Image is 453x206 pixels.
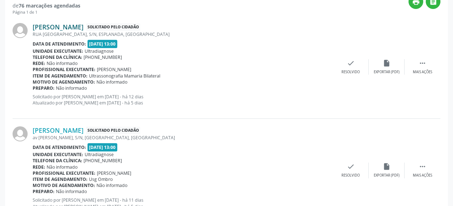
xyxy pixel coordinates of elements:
[89,176,113,182] span: Usg Ombro
[419,163,426,170] i: 
[33,94,333,106] p: Solicitado por [PERSON_NAME] em [DATE] - há 12 dias Atualizado por [PERSON_NAME] em [DATE] - há 5...
[33,158,82,164] b: Telefone da clínica:
[33,31,333,37] div: RUA [GEOGRAPHIC_DATA], S/N, ESPLANADA, [GEOGRAPHIC_DATA]
[383,163,391,170] i: insert_drive_file
[96,182,127,188] span: Não informado
[347,163,355,170] i: check
[47,60,77,66] span: Não informado
[86,127,140,134] span: Solicitado pelo cidadão
[33,60,45,66] b: Rede:
[33,135,333,141] div: av [PERSON_NAME], S/N, [GEOGRAPHIC_DATA], [GEOGRAPHIC_DATA]
[33,188,55,195] b: Preparo:
[56,85,87,91] span: Não informado
[47,164,77,170] span: Não informado
[13,9,80,15] div: Página 1 de 1
[33,151,83,158] b: Unidade executante:
[89,73,160,79] span: Ultrassonografia Mamaria Bilateral
[88,143,118,151] span: [DATE] 13:00
[33,73,88,79] b: Item de agendamento:
[413,70,432,75] div: Mais ações
[33,54,82,60] b: Telefone da clínica:
[33,176,88,182] b: Item de agendamento:
[84,158,122,164] span: [PHONE_NUMBER]
[419,59,426,67] i: 
[413,173,432,178] div: Mais ações
[347,59,355,67] i: check
[33,85,55,91] b: Preparo:
[341,70,360,75] div: Resolvido
[33,170,95,176] b: Profissional executante:
[97,66,131,72] span: [PERSON_NAME]
[341,173,360,178] div: Resolvido
[374,70,400,75] div: Exportar (PDF)
[33,23,84,31] a: [PERSON_NAME]
[97,170,131,176] span: [PERSON_NAME]
[13,126,28,141] img: img
[33,144,86,150] b: Data de atendimento:
[374,173,400,178] div: Exportar (PDF)
[84,54,122,60] span: [PHONE_NUMBER]
[13,2,80,9] div: de
[88,40,118,48] span: [DATE] 13:00
[33,41,86,47] b: Data de atendimento:
[33,164,45,170] b: Rede:
[13,23,28,38] img: img
[33,79,95,85] b: Motivo de agendamento:
[85,48,114,54] span: Ultradiagnose
[56,188,87,195] span: Não informado
[85,151,114,158] span: Ultradiagnose
[96,79,127,85] span: Não informado
[33,66,95,72] b: Profissional executante:
[33,126,84,134] a: [PERSON_NAME]
[86,23,140,31] span: Solicitado pelo cidadão
[19,2,80,9] strong: 76 marcações agendadas
[33,48,83,54] b: Unidade executante:
[33,182,95,188] b: Motivo de agendamento:
[383,59,391,67] i: insert_drive_file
